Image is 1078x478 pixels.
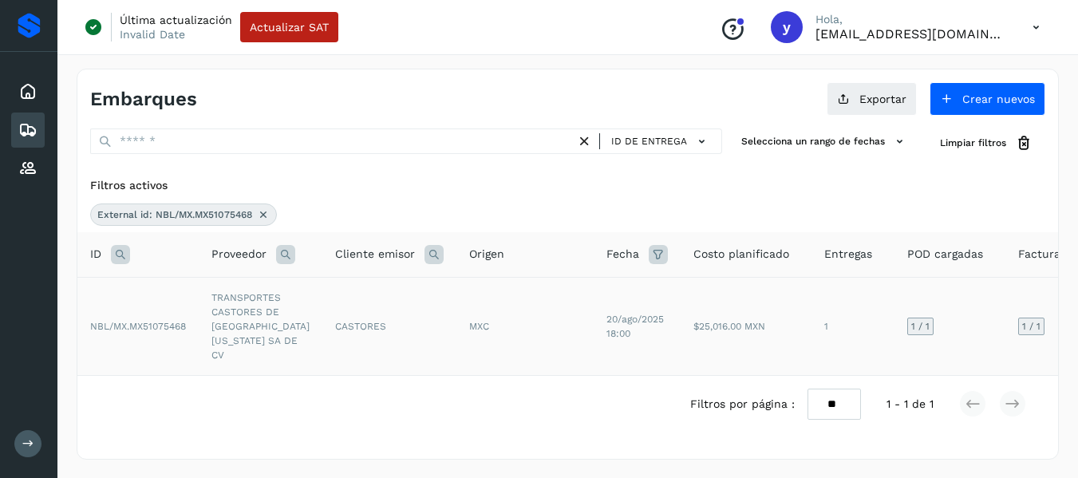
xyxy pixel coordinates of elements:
span: Origen [469,246,504,263]
td: CASTORES [322,277,456,375]
button: Selecciona un rango de fechas [735,128,914,155]
span: External id: NBL/MX.MX51075468 [97,207,252,222]
div: Inicio [11,74,45,109]
span: Limpiar filtros [940,136,1006,150]
span: ID [90,246,101,263]
span: Costo planificado [693,246,789,263]
span: Factura [1018,246,1060,263]
span: 1 / 1 [1022,322,1040,331]
div: Embarques [11,113,45,148]
span: POD cargadas [907,246,983,263]
p: Hola, [815,13,1007,26]
span: Fecha [606,246,639,263]
button: Exportar [827,82,917,116]
span: MXC [469,321,489,332]
div: Filtros activos [90,177,1045,194]
span: Crear nuevos [962,93,1035,105]
button: Actualizar SAT [240,12,338,42]
button: Limpiar filtros [927,128,1045,158]
span: Exportar [859,93,906,105]
div: Proveedores [11,151,45,186]
button: ID de entrega [606,130,715,153]
span: NBL/MX.MX51075468 [90,321,186,332]
td: 1 [811,277,894,375]
span: ID de entrega [611,134,687,148]
span: Entregas [824,246,872,263]
span: Cliente emisor [335,246,415,263]
h4: Embarques [90,88,197,111]
span: 1 / 1 [911,322,930,331]
span: Proveedor [211,246,267,263]
td: TRANSPORTES CASTORES DE [GEOGRAPHIC_DATA][US_STATE] SA DE CV [199,277,322,375]
p: yortega@niagarawater.com [815,26,1007,41]
div: External id: NBL/MX.MX51075468 [90,203,277,226]
span: Actualizar SAT [250,22,329,33]
p: Invalid Date [120,27,185,41]
span: 1 - 1 de 1 [886,396,934,413]
td: $25,016.00 MXN [681,277,811,375]
button: Crear nuevos [930,82,1045,116]
p: Última actualización [120,13,232,27]
span: 20/ago/2025 18:00 [606,314,664,339]
span: Filtros por página : [690,396,795,413]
